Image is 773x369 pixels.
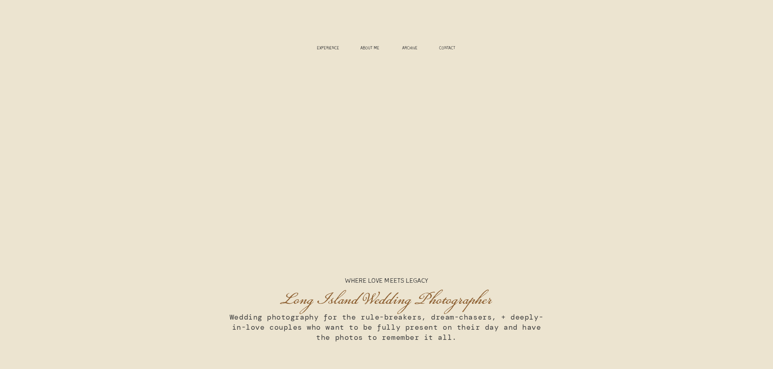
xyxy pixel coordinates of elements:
[230,289,543,307] h1: Long Island Wedding Photographer
[397,46,423,52] a: ARCHIVE
[435,46,460,52] a: CONTACT
[313,46,343,52] a: experience
[224,312,550,343] h3: Wedding photography for the rule-breakers, dream-chasers, + deeply-in-love couples who want to be...
[355,46,385,52] a: ABOUT ME
[326,277,448,286] p: Where Love Meets Legacy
